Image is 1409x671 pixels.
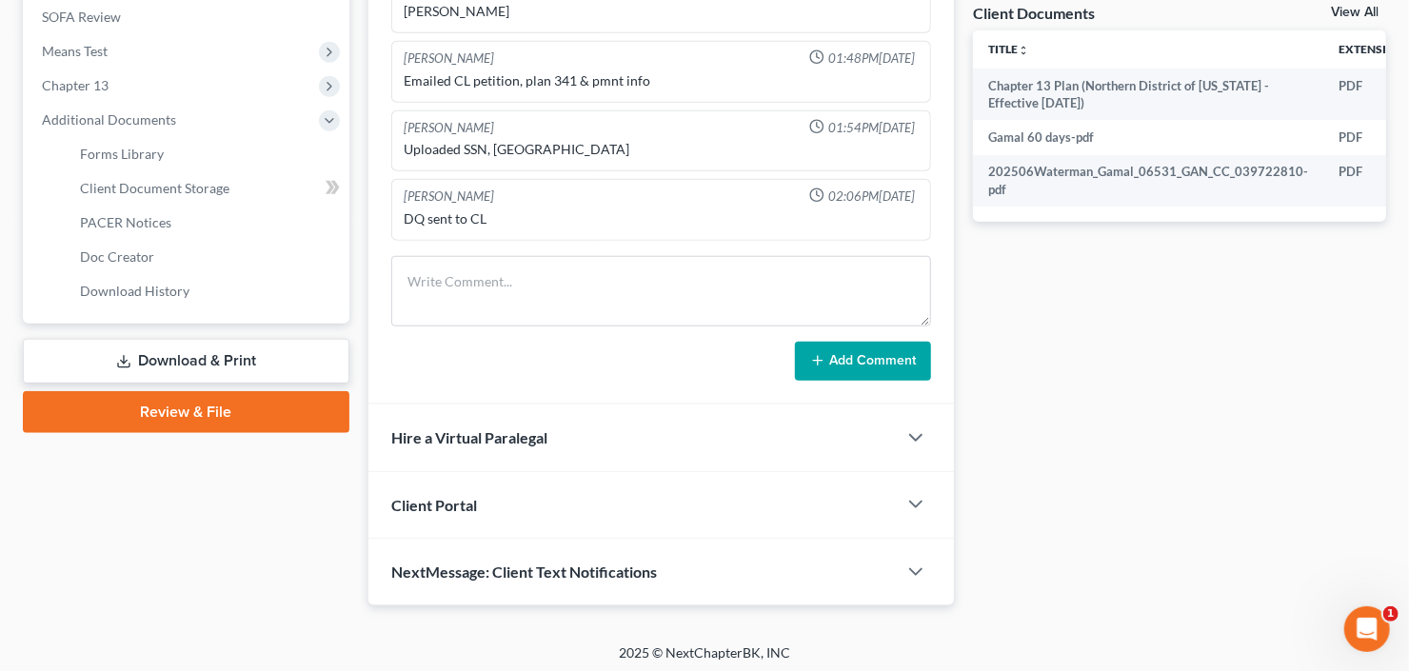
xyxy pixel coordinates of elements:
span: 01:48PM[DATE] [828,49,915,68]
td: Chapter 13 Plan (Northern District of [US_STATE] - Effective [DATE]) [973,69,1323,121]
div: Emailed CL petition, plan 341 & pmnt info [404,71,919,90]
span: Chapter 13 [42,77,109,93]
span: SOFA Review [42,9,121,25]
div: [PERSON_NAME] [404,187,494,206]
a: View All [1331,6,1379,19]
td: Gamal 60 days-pdf [973,120,1323,154]
a: Forms Library [65,137,349,171]
a: Doc Creator [65,240,349,274]
a: Titleunfold_more [988,42,1029,56]
i: unfold_more [1018,45,1029,56]
a: Download & Print [23,339,349,384]
a: Client Document Storage [65,171,349,206]
span: Means Test [42,43,108,59]
div: Uploaded SSN, [GEOGRAPHIC_DATA] [404,140,919,159]
iframe: Intercom live chat [1344,606,1390,652]
a: Review & File [23,391,349,433]
div: Client Documents [973,3,1095,23]
span: Forms Library [80,146,164,162]
a: PACER Notices [65,206,349,240]
div: [PERSON_NAME] [404,49,494,68]
span: PACER Notices [80,214,171,230]
span: Download History [80,283,189,299]
div: [PERSON_NAME] [404,119,494,137]
div: [PERSON_NAME] [404,2,919,21]
span: 02:06PM[DATE] [828,187,915,206]
span: 01:54PM[DATE] [828,119,915,137]
span: 1 [1383,606,1399,622]
td: 202506Waterman_Gamal_06531_GAN_CC_039722810-pdf [973,155,1323,207]
span: Client Document Storage [80,180,229,196]
span: Doc Creator [80,248,154,265]
span: Additional Documents [42,111,176,128]
button: Add Comment [795,342,931,382]
div: DQ sent to CL [404,209,919,228]
span: Client Portal [391,496,477,514]
a: Download History [65,274,349,308]
span: NextMessage: Client Text Notifications [391,562,657,581]
span: Hire a Virtual Paralegal [391,428,547,446]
